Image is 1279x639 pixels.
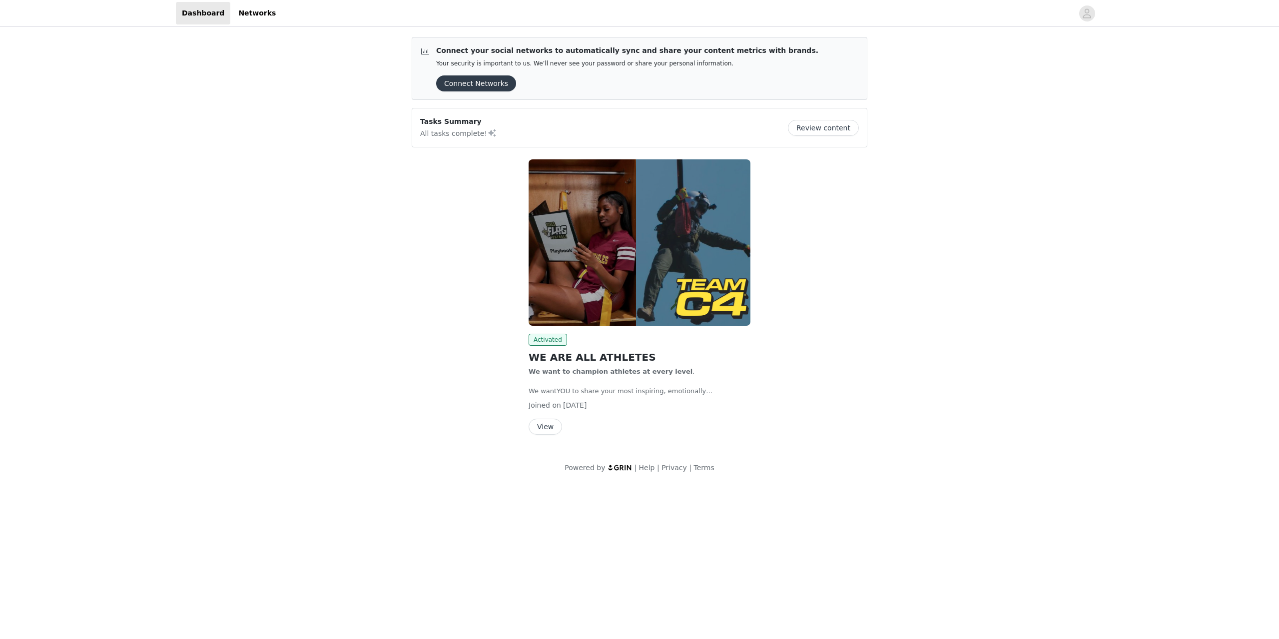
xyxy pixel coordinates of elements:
[635,464,637,472] span: |
[529,350,750,365] h2: WE ARE ALL ATHLETES
[529,334,567,346] span: Activated
[436,45,818,56] p: Connect your social networks to automatically sync and share your content metrics with brands.
[692,368,694,375] span: .
[420,116,497,127] p: Tasks Summary
[529,387,557,395] span: We want
[639,464,655,472] a: Help
[788,120,859,136] button: Review content
[661,464,687,472] a: Privacy
[436,75,516,91] button: Connect Networks
[176,2,230,24] a: Dashboard
[232,2,282,24] a: Networks
[1082,5,1092,21] div: avatar
[436,60,818,67] p: Your security is important to us. We’ll never see your password or share your personal information.
[529,159,750,326] img: Cellucor
[529,401,561,409] span: Joined on
[529,387,712,405] span: YOU to share your most inspiring, emotionally riveting
[529,423,562,431] a: View
[608,464,633,471] img: logo
[565,464,605,472] span: Powered by
[693,464,714,472] a: Terms
[689,464,691,472] span: |
[420,127,497,139] p: All tasks complete!
[529,368,692,375] span: We want to champion athletes at every level
[657,464,659,472] span: |
[529,419,562,435] button: View
[563,401,587,409] span: [DATE]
